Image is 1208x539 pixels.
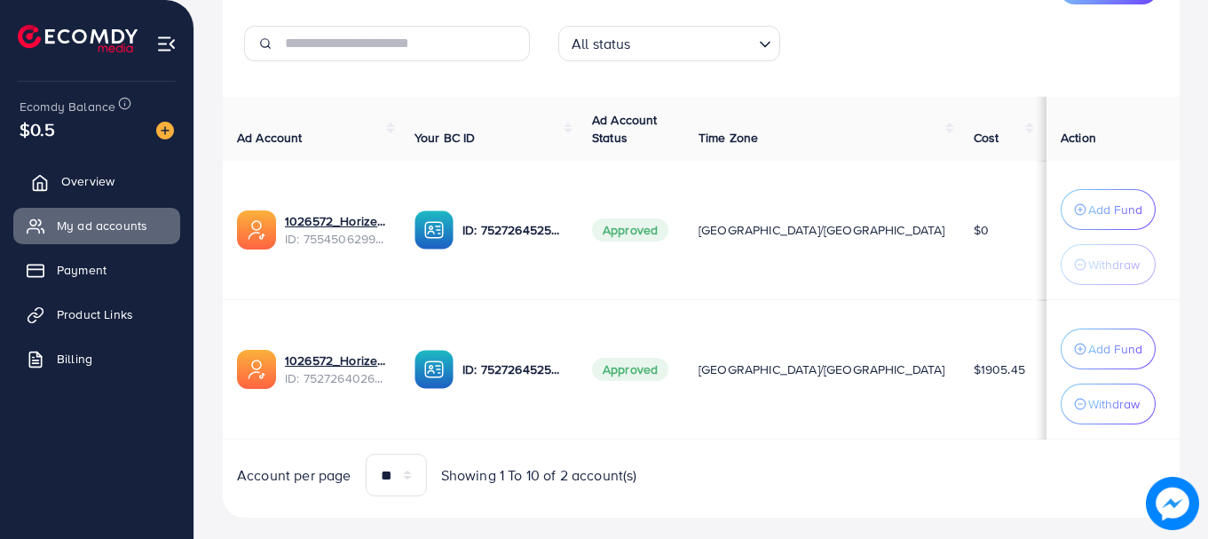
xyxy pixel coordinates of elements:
span: $0 [974,221,989,239]
img: logo [18,25,138,52]
span: Your BC ID [415,129,476,147]
p: ID: 7527264525683523602 [462,359,564,380]
span: Cost [974,129,999,147]
span: All status [568,31,635,57]
p: Add Fund [1088,338,1142,360]
input: Search for option [636,28,752,57]
span: Account per page [237,465,351,486]
img: ic-ads-acc.e4c84228.svg [237,210,276,250]
span: [GEOGRAPHIC_DATA]/[GEOGRAPHIC_DATA] [699,221,945,239]
span: $0.5 [20,116,56,142]
span: Ecomdy Balance [20,98,115,115]
a: Billing [13,341,180,377]
a: Product Links [13,297,180,332]
p: Withdraw [1088,393,1140,415]
img: image [156,122,174,139]
a: Overview [13,163,180,199]
img: ic-ba-acc.ded83a64.svg [415,350,454,389]
img: menu [156,34,177,54]
span: Billing [57,350,92,368]
p: Withdraw [1088,254,1140,275]
img: ic-ads-acc.e4c84228.svg [237,350,276,389]
a: 1026572_Horizen Store_1752578018180 [285,352,386,369]
span: Time Zone [699,129,758,147]
span: ID: 7554506299057422337 [285,230,386,248]
div: <span class='underline'>1026572_Horizen 2.0_1758920628520</span></br>7554506299057422337 [285,212,386,249]
img: image [1146,477,1199,530]
span: Action [1061,129,1096,147]
span: Approved [592,218,668,242]
span: Showing 1 To 10 of 2 account(s) [441,465,637,486]
span: Product Links [57,305,133,323]
a: My ad accounts [13,208,180,243]
a: Payment [13,252,180,288]
span: Ad Account Status [592,111,658,147]
button: Withdraw [1061,244,1156,285]
a: 1026572_Horizen 2.0_1758920628520 [285,212,386,230]
span: Overview [61,172,114,190]
p: Add Fund [1088,199,1142,220]
p: ID: 7527264525683523602 [462,219,564,241]
button: Withdraw [1061,384,1156,424]
span: Ad Account [237,129,303,147]
span: ID: 7527264026565558290 [285,369,386,387]
span: $1905.45 [974,361,1025,378]
button: Add Fund [1061,189,1156,230]
img: ic-ba-acc.ded83a64.svg [415,210,454,250]
span: Approved [592,358,668,381]
button: Add Fund [1061,329,1156,369]
div: <span class='underline'>1026572_Horizen Store_1752578018180</span></br>7527264026565558290 [285,352,386,388]
div: Search for option [558,26,780,61]
span: Payment [57,261,107,279]
span: My ad accounts [57,217,147,234]
span: [GEOGRAPHIC_DATA]/[GEOGRAPHIC_DATA] [699,361,945,378]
